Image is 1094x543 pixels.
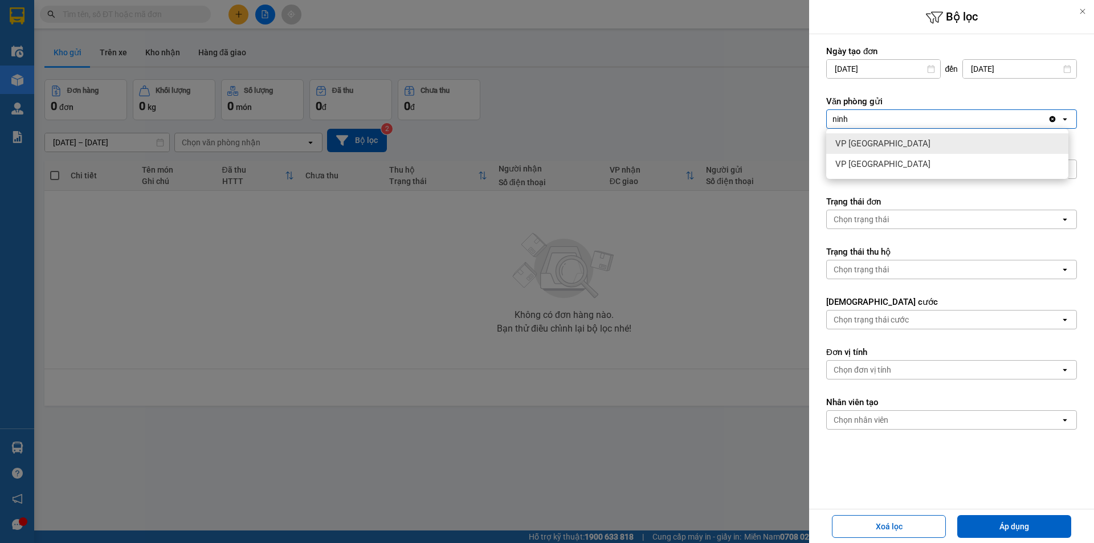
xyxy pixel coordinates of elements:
ul: Menu [826,129,1068,179]
div: Chọn trạng thái [834,264,889,275]
label: Nhân viên tạo [826,397,1077,408]
button: Áp dụng [957,515,1071,538]
svg: open [1060,265,1069,274]
svg: open [1060,215,1069,224]
input: Select a date. [827,60,940,78]
span: đến [945,63,958,75]
button: Xoá lọc [832,515,946,538]
svg: open [1060,365,1069,374]
label: Trạng thái thu hộ [826,246,1077,258]
div: Chọn nhân viên [834,414,888,426]
svg: Clear all [1048,115,1057,124]
div: Chọn đơn vị tính [834,364,891,375]
svg: open [1060,415,1069,424]
svg: open [1060,115,1069,124]
label: Trạng thái đơn [826,196,1077,207]
span: VP [GEOGRAPHIC_DATA] [835,158,930,170]
svg: open [1060,315,1069,324]
div: Chọn trạng thái cước [834,314,909,325]
label: Văn phòng gửi [826,96,1077,107]
label: Đơn vị tính [826,346,1077,358]
span: VP [GEOGRAPHIC_DATA] [835,138,930,149]
div: Chọn trạng thái [834,214,889,225]
h6: Bộ lọc [809,9,1094,26]
label: [DEMOGRAPHIC_DATA] cước [826,296,1077,308]
input: Select a date. [963,60,1076,78]
label: Ngày tạo đơn [826,46,1077,57]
